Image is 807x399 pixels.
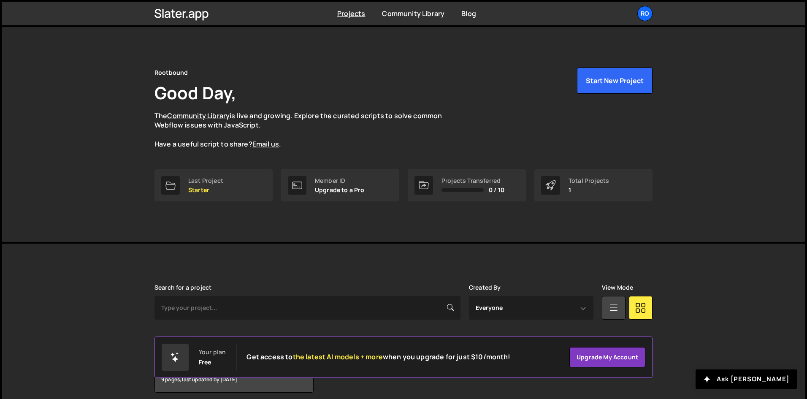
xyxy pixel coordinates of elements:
[246,353,510,361] h2: Get access to when you upgrade for just $10/month!
[154,169,273,201] a: Last Project Starter
[252,139,279,149] a: Email us
[315,187,365,193] p: Upgrade to a Pro
[441,177,504,184] div: Projects Transferred
[569,187,609,193] p: 1
[315,177,365,184] div: Member ID
[199,359,211,366] div: Free
[382,9,444,18] a: Community Library
[154,284,211,291] label: Search for a project
[188,177,223,184] div: Last Project
[337,9,365,18] a: Projects
[154,81,236,104] h1: Good Day,
[461,9,476,18] a: Blog
[469,284,501,291] label: Created By
[154,68,188,78] div: Rootbound
[154,296,460,320] input: Type your project...
[155,367,313,392] div: 9 pages, last updated by [DATE]
[188,187,223,193] p: Starter
[167,111,230,120] a: Community Library
[154,111,458,149] p: The is live and growing. Explore the curated scripts to solve common Webflow issues with JavaScri...
[577,68,653,94] button: Start New Project
[569,347,645,367] a: Upgrade my account
[489,187,504,193] span: 0 / 10
[637,6,653,21] a: Ro
[293,352,383,361] span: the latest AI models + more
[696,369,797,389] button: Ask [PERSON_NAME]
[199,349,226,356] div: Your plan
[569,177,609,184] div: Total Projects
[602,284,633,291] label: View Mode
